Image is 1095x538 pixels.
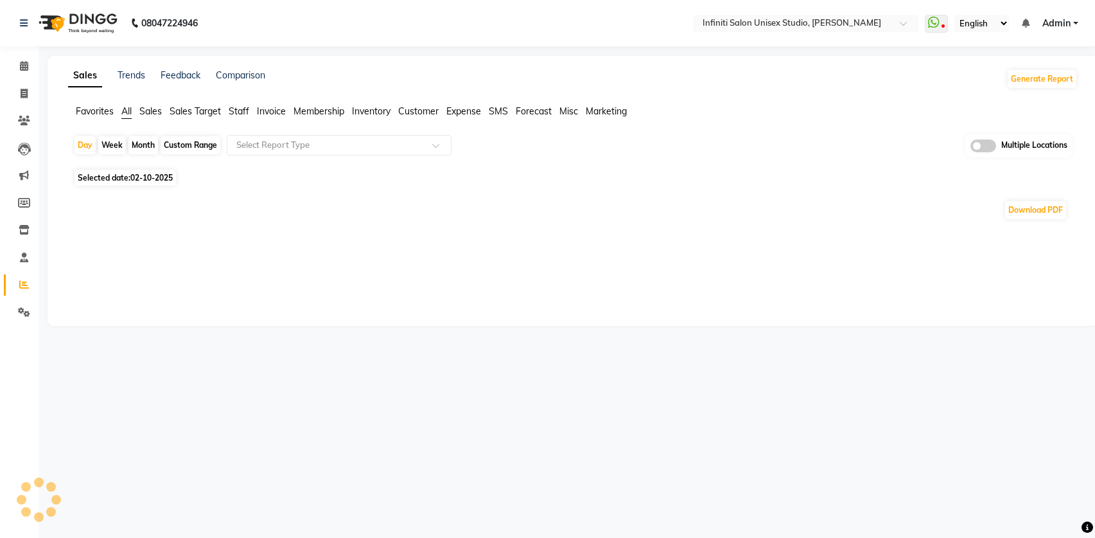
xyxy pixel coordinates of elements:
span: Forecast [516,105,552,117]
div: Day [74,136,96,154]
span: Sales Target [170,105,221,117]
div: Month [128,136,158,154]
span: Selected date: [74,170,176,186]
b: 08047224946 [141,5,198,41]
span: Staff [229,105,249,117]
span: Membership [293,105,344,117]
a: Comparison [216,69,265,81]
span: Favorites [76,105,114,117]
span: Customer [398,105,439,117]
span: SMS [489,105,508,117]
a: Feedback [161,69,200,81]
span: Invoice [257,105,286,117]
a: Trends [118,69,145,81]
span: Expense [446,105,481,117]
a: Sales [68,64,102,87]
span: Inventory [352,105,390,117]
button: Download PDF [1005,201,1066,219]
span: Admin [1042,17,1071,30]
div: Week [98,136,126,154]
img: logo [33,5,121,41]
span: Marketing [586,105,627,117]
button: Generate Report [1008,70,1076,88]
span: 02-10-2025 [130,173,173,183]
span: Multiple Locations [1001,139,1067,152]
span: Misc [559,105,578,117]
span: All [121,105,132,117]
div: Custom Range [161,136,220,154]
span: Sales [139,105,162,117]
